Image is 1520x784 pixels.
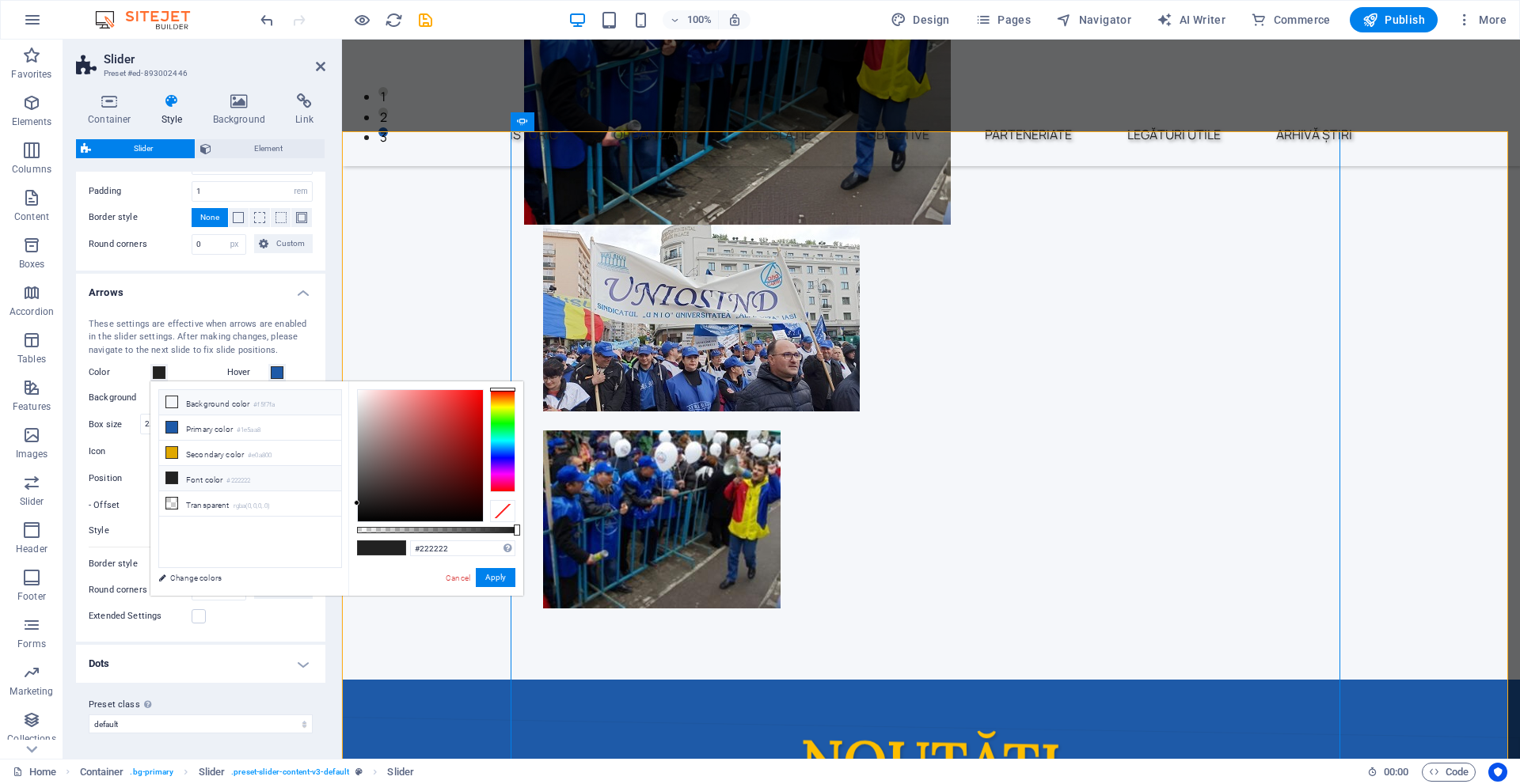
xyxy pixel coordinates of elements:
span: Code [1429,763,1469,782]
label: Extended Settings [89,607,192,626]
p: Favorites [11,68,51,81]
span: . preset-slider-content-v3-default [231,763,349,782]
small: #222222 [226,475,250,487]
label: Box size [89,420,140,429]
h2: Slider [104,52,325,66]
span: AI Writer [1157,12,1225,28]
label: Style [89,521,192,540]
button: Usercentrics [1488,763,1507,782]
button: Navigator [1050,7,1138,32]
button: 100% [663,10,719,29]
a: Cancel [444,572,472,584]
h4: Style [150,93,201,127]
i: On resize automatically adjust zoom level to fit chosen device. [728,13,742,27]
button: reload [384,10,403,29]
button: None [192,208,228,227]
span: . bg-primary [130,763,173,782]
h4: Arrows [76,274,325,302]
p: Content [14,210,49,223]
span: More [1457,12,1507,28]
label: Hover [227,363,268,382]
span: Slider [96,139,190,158]
span: Design [891,12,950,28]
button: Publish [1350,7,1438,32]
label: Round corners [89,235,192,254]
h3: Preset #ed-893002446 [104,66,294,81]
i: Save (Ctrl+S) [416,11,435,29]
small: rgba(0,0,0,.0) [234,501,271,512]
i: Undo: Hover ($color-default -> $color-primary) (Ctrl+Z) [258,11,276,29]
li: Font color [159,466,341,491]
h4: Dots [76,645,325,683]
p: Elements [12,116,52,128]
span: Commerce [1251,12,1331,28]
label: Preset class [89,695,313,714]
p: Footer [17,590,46,603]
p: Accordion [9,305,54,318]
button: undo [257,10,276,29]
button: Click here to leave preview mode and continue editing [352,10,371,29]
span: None [200,208,219,227]
span: #222222 [382,541,405,555]
button: Code [1422,763,1476,782]
button: Commerce [1244,7,1337,32]
li: Transparent [159,491,341,517]
div: These settings are effective when arrows are enabled in the slider settings. After making changes... [89,318,313,358]
span: Click to select. Double-click to edit [387,763,414,782]
p: Tables [17,353,46,365]
p: Features [13,400,51,413]
i: This element is a customizable preset [355,767,363,776]
span: Element [216,139,320,158]
span: Pages [975,12,1031,28]
h4: Link [283,93,325,127]
span: Click to select. Double-click to edit [199,763,226,782]
p: Columns [12,163,51,176]
p: Header [16,543,47,555]
p: Collections [7,733,55,745]
label: - Offset [89,501,192,509]
div: Clear Color Selection [490,500,515,522]
button: Pages [969,7,1037,32]
label: Icon [89,442,192,461]
nav: breadcrumb [80,763,414,782]
p: Slider [20,495,44,508]
p: Marketing [9,685,53,698]
li: Background color [159,390,341,415]
p: Images [16,448,48,460]
small: #e0a800 [248,450,272,461]
span: Custom [273,234,308,253]
label: Background [89,388,150,407]
button: Design [884,7,956,32]
li: Primary color [159,415,341,441]
li: Secondary color [159,441,341,466]
span: Navigator [1056,12,1131,28]
div: Design (Ctrl+Alt+Y) [884,7,956,32]
button: Slider [76,139,195,158]
label: Border style [89,208,192,227]
span: : [1395,766,1397,778]
h6: 100% [686,10,712,29]
button: Element [196,139,325,158]
i: Reload page [385,11,403,29]
label: Position [89,469,192,488]
p: Boxes [19,258,45,271]
label: Round corners [89,581,192,600]
label: Border style [89,555,192,574]
button: Custom [254,234,313,253]
h4: Background [201,93,284,127]
span: #222222 [358,541,382,555]
button: AI Writer [1150,7,1232,32]
button: save [416,10,435,29]
label: Padding [89,187,192,195]
small: #1e5aa8 [237,425,260,436]
span: 00 00 [1384,763,1408,782]
h4: Container [76,93,150,127]
h6: Session time [1367,763,1409,782]
span: Publish [1362,12,1425,28]
a: Change colors [150,568,334,588]
button: Apply [476,568,515,587]
p: Forms [17,638,46,650]
img: Editor Logo [91,10,210,29]
a: Click to cancel selection. Double-click to open Pages [13,763,56,782]
small: #f5f7fa [253,400,275,411]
